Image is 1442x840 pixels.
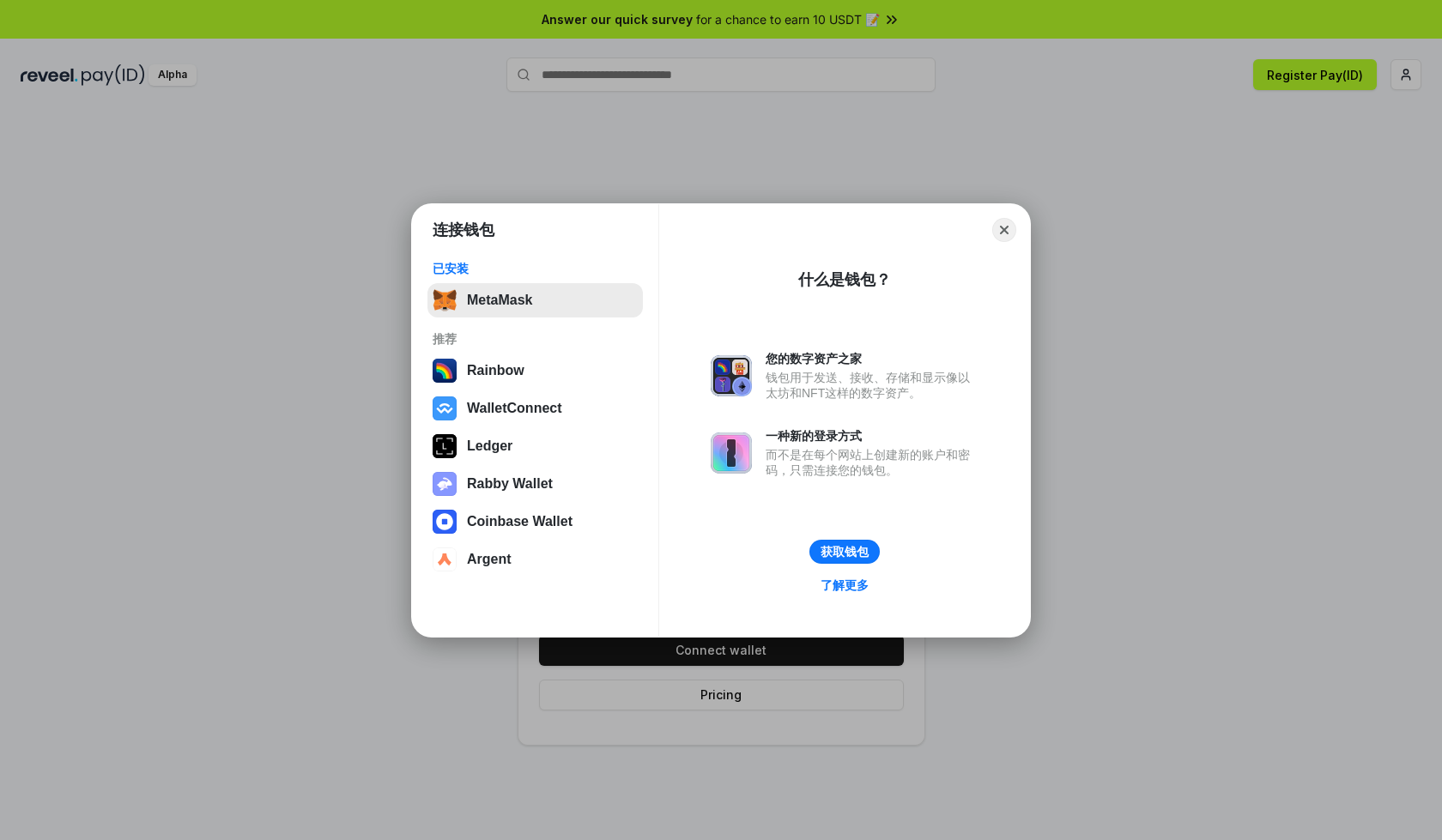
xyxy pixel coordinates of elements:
[467,293,532,308] div: MetaMask
[467,552,512,567] div: Argent
[766,351,978,366] div: 您的数字资产之家
[433,261,638,276] div: 已安装
[427,283,643,317] button: MetaMask
[766,428,978,444] div: 一种新的登录方式
[427,542,643,577] button: Argent
[427,505,643,539] button: Coinbase Wallet
[821,577,869,593] div: 了解更多
[821,544,869,559] div: 获取钱包
[433,472,457,496] img: svg+xml,%3Csvg%20xmlns%3D%22http%3A%2F%2Fwww.w3.org%2F2000%2Fsvg%22%20fill%3D%22none%22%20viewBox...
[467,363,524,378] div: Rainbow
[992,218,1016,242] button: Close
[433,547,457,571] img: svg+xml,%3Csvg%20width%3D%2228%22%20height%3D%2228%22%20viewBox%3D%220%200%2028%2028%22%20fill%3D...
[766,447,978,478] div: 而不是在每个网站上创建新的账户和密码，只需连接您的钱包。
[427,391,643,426] button: WalletConnect
[467,438,512,454] div: Ledger
[427,467,643,501] button: Rabby Wallet
[711,355,752,396] img: svg+xml,%3Csvg%20xmlns%3D%22http%3A%2F%2Fwww.w3.org%2F2000%2Fsvg%22%20fill%3D%22none%22%20viewBox...
[433,396,457,420] img: svg+xml,%3Csvg%20width%3D%2228%22%20height%3D%2228%22%20viewBox%3D%220%200%2028%2028%22%20fill%3D...
[798,269,891,290] div: 什么是钱包？
[711,432,752,474] img: svg+xml,%3Csvg%20xmlns%3D%22http%3A%2F%2Fwww.w3.org%2F2000%2Fsvg%22%20fill%3D%22none%22%20viewBox...
[467,476,553,492] div: Rabby Wallet
[809,540,880,564] button: 获取钱包
[433,434,457,458] img: svg+xml,%3Csvg%20xmlns%3D%22http%3A%2F%2Fwww.w3.org%2F2000%2Fsvg%22%20width%3D%2228%22%20height%3...
[810,574,879,596] a: 了解更多
[766,370,978,401] div: 钱包用于发送、接收、存储和显示像以太坊和NFT这样的数字资产。
[433,220,494,240] h1: 连接钱包
[433,510,457,534] img: svg+xml,%3Csvg%20width%3D%2228%22%20height%3D%2228%22%20viewBox%3D%220%200%2028%2028%22%20fill%3D...
[427,354,643,388] button: Rainbow
[467,514,573,529] div: Coinbase Wallet
[433,359,457,383] img: svg+xml,%3Csvg%20width%3D%22120%22%20height%3D%22120%22%20viewBox%3D%220%200%20120%20120%22%20fil...
[427,429,643,463] button: Ledger
[433,331,638,347] div: 推荐
[467,401,562,416] div: WalletConnect
[433,288,457,312] img: svg+xml,%3Csvg%20fill%3D%22none%22%20height%3D%2233%22%20viewBox%3D%220%200%2035%2033%22%20width%...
